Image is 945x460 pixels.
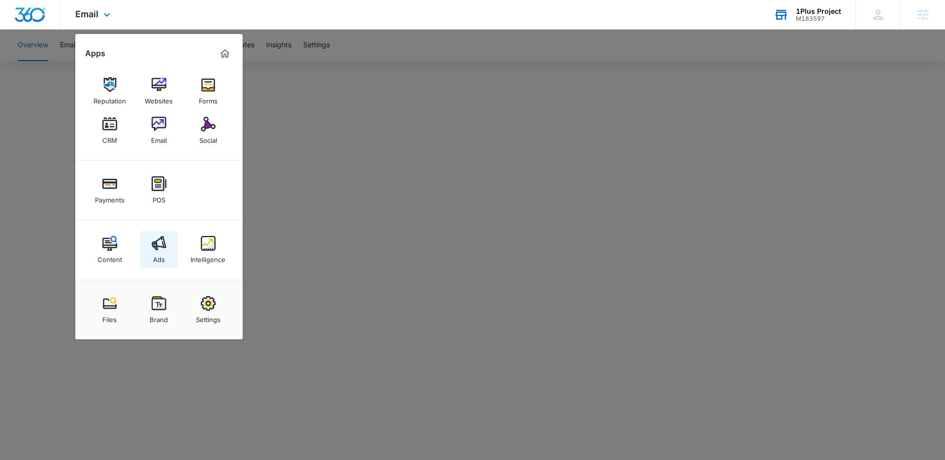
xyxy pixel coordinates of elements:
[145,92,173,105] div: Websites
[217,46,233,62] a: Marketing 360® Dashboard
[189,291,227,329] a: Settings
[91,231,128,268] a: Content
[94,92,126,105] div: Reputation
[102,311,117,324] div: Files
[91,72,128,110] a: Reputation
[140,291,178,329] a: Brand
[189,72,227,110] a: Forms
[189,112,227,149] a: Social
[91,171,128,209] a: Payments
[150,311,168,324] div: Brand
[140,72,178,110] a: Websites
[190,251,225,263] div: Intelligence
[75,9,98,19] span: Email
[140,231,178,268] a: Ads
[153,191,165,204] div: POS
[189,231,227,268] a: Intelligence
[91,291,128,329] a: Files
[151,131,167,144] div: Email
[796,15,841,22] div: account id
[97,251,122,263] div: Content
[196,311,220,324] div: Settings
[95,191,125,204] div: Payments
[199,92,218,105] div: Forms
[91,112,128,149] a: CRM
[102,131,117,144] div: CRM
[140,112,178,149] a: Email
[85,49,105,58] h2: Apps
[153,251,165,263] div: Ads
[199,131,217,144] div: Social
[796,7,841,15] div: account name
[140,171,178,209] a: POS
